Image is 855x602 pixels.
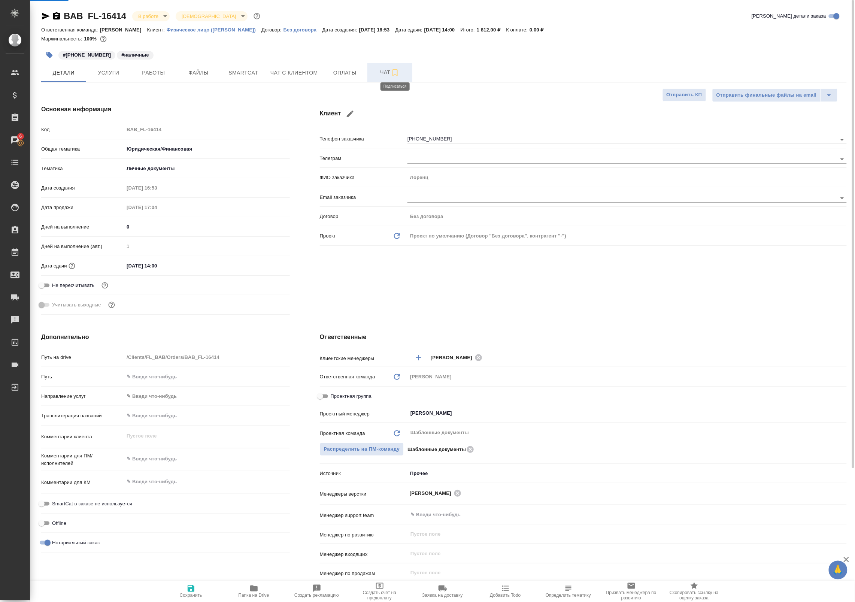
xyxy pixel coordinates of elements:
div: ✎ Введи что-нибудь [127,393,281,400]
p: ФИО заказчика [320,174,408,181]
span: Не пересчитывать [52,282,94,289]
p: Менеджер по развитию [320,531,408,539]
button: Заявка на доставку [411,581,474,602]
span: Нотариальный заказ [52,539,100,547]
span: наличные [116,51,154,58]
p: Телеграм [320,155,408,162]
span: Папка на Drive [239,593,269,598]
span: [PERSON_NAME] [431,354,477,361]
div: Юридическая/Финансовая [124,143,289,155]
span: Скопировать ссылку на оценку заказа [667,590,721,601]
p: Итого: [461,27,477,33]
span: Проектная группа [331,393,372,400]
button: Отправить КП [663,88,706,102]
button: Отправить финальные файлы на email [712,88,821,102]
button: Скопировать ссылку на оценку заказа [663,581,726,602]
p: Общая тематика [41,145,124,153]
span: Детали [46,68,82,78]
button: Скопировать ссылку для ЯМессенджера [41,12,50,21]
p: Проектная команда [320,430,365,437]
span: Smartcat [225,68,261,78]
span: SmartCat в заказе не используется [52,500,132,508]
p: Дата сдачи [41,262,67,270]
h4: Дополнительно [41,333,290,342]
button: Распределить на ПМ-команду [320,443,404,456]
p: Дата создания [41,184,124,192]
input: Пустое поле [410,549,829,558]
button: Сохранить [160,581,222,602]
button: Выбери, если сб и вс нужно считать рабочими днями для выполнения заказа. [107,300,116,310]
p: Комментарии для КМ [41,479,124,486]
p: К оплате: [506,27,530,33]
p: Договор: [261,27,284,33]
p: Менеджер support team [320,512,408,519]
p: Без договора [284,27,322,33]
input: ✎ Введи что-нибудь [124,221,289,232]
button: [DEMOGRAPHIC_DATA] [179,13,238,19]
p: Путь на drive [41,354,124,361]
span: [PERSON_NAME] детали заказа [752,12,826,20]
button: Определить тематику [537,581,600,602]
span: Оплаты [327,68,363,78]
p: Комментарии клиента [41,433,124,441]
span: Чат [372,68,408,77]
input: Пустое поле [410,530,829,539]
p: Email заказчика [320,194,408,201]
p: #[PHONE_NUMBER] [63,51,111,59]
p: [DATE] 16:53 [359,27,395,33]
a: 6 [2,131,28,149]
span: Заявка на доставку [422,593,463,598]
p: Дней на выполнение [41,223,124,231]
button: Добавить тэг [41,47,58,63]
button: Open [837,134,848,145]
div: [PERSON_NAME] [410,488,464,498]
span: Добавить Todo [490,593,521,598]
span: Учитывать выходные [52,301,101,309]
p: Дата продажи [41,204,124,211]
input: ✎ Введи что-нибудь [124,371,289,382]
p: Дата создания: [322,27,359,33]
span: Услуги [91,68,127,78]
div: В работе [176,11,247,21]
p: Дней на выполнение (авт.) [41,243,124,250]
input: ✎ Введи что-нибудь [124,260,190,271]
p: 100% [84,36,98,42]
span: Чат с клиентом [270,68,318,78]
p: Тематика [41,165,124,172]
span: Сохранить [180,593,202,598]
p: Клиентские менеджеры [320,355,408,362]
p: Проект [320,232,336,240]
p: Код [41,126,124,133]
p: 0,00 ₽ [530,27,549,33]
button: Папка на Drive [222,581,285,602]
input: Пустое поле [124,182,190,193]
p: Шаблонные документы [407,446,466,453]
button: 0.10 RUB; [98,34,108,44]
button: Создать рекламацию [285,581,348,602]
button: Open [837,154,848,164]
span: [PERSON_NAME] [410,490,456,497]
span: 6 [15,133,26,140]
button: 🙏 [829,561,848,580]
input: ✎ Введи что-нибудь [410,510,819,519]
input: Пустое поле [407,172,847,183]
button: Добавить менеджера [410,349,428,367]
a: Без договора [284,26,322,33]
p: Источник [320,470,408,477]
p: Договор [320,213,408,220]
p: Телефон заказчика [320,135,408,143]
a: BAB_FL-16414 [64,11,126,21]
p: [DATE] 14:00 [424,27,461,33]
span: Работы [136,68,172,78]
p: Менеджер входящих [320,551,408,558]
button: В работе [136,13,161,19]
input: Пустое поле [410,569,829,578]
button: Призвать менеджера по развитию [600,581,663,602]
button: Open [837,193,848,203]
p: Маржинальность: [41,36,84,42]
button: Open [843,357,844,359]
span: Отправить финальные файлы на email [716,91,817,100]
button: Добавить Todo [474,581,537,602]
p: Транслитерация названий [41,412,124,420]
input: Пустое поле [124,124,289,135]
